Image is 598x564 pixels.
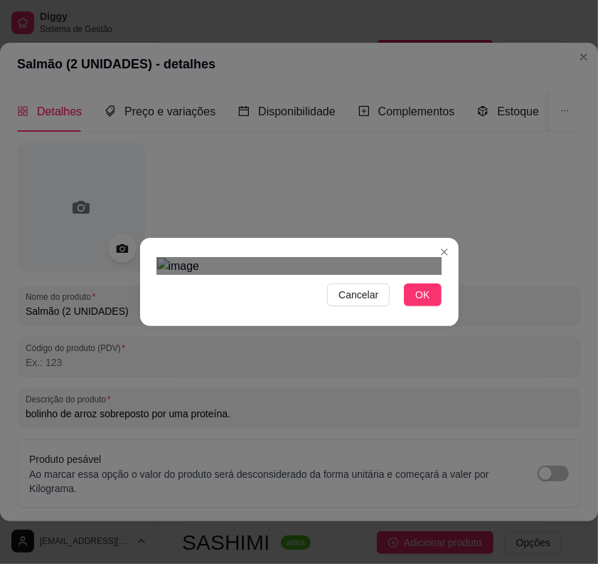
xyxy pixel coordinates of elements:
button: OK [404,283,441,306]
img: image [157,258,442,275]
span: OK [415,287,429,303]
span: Cancelar [338,287,378,303]
button: Close [433,241,456,263]
button: Cancelar [327,283,390,306]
